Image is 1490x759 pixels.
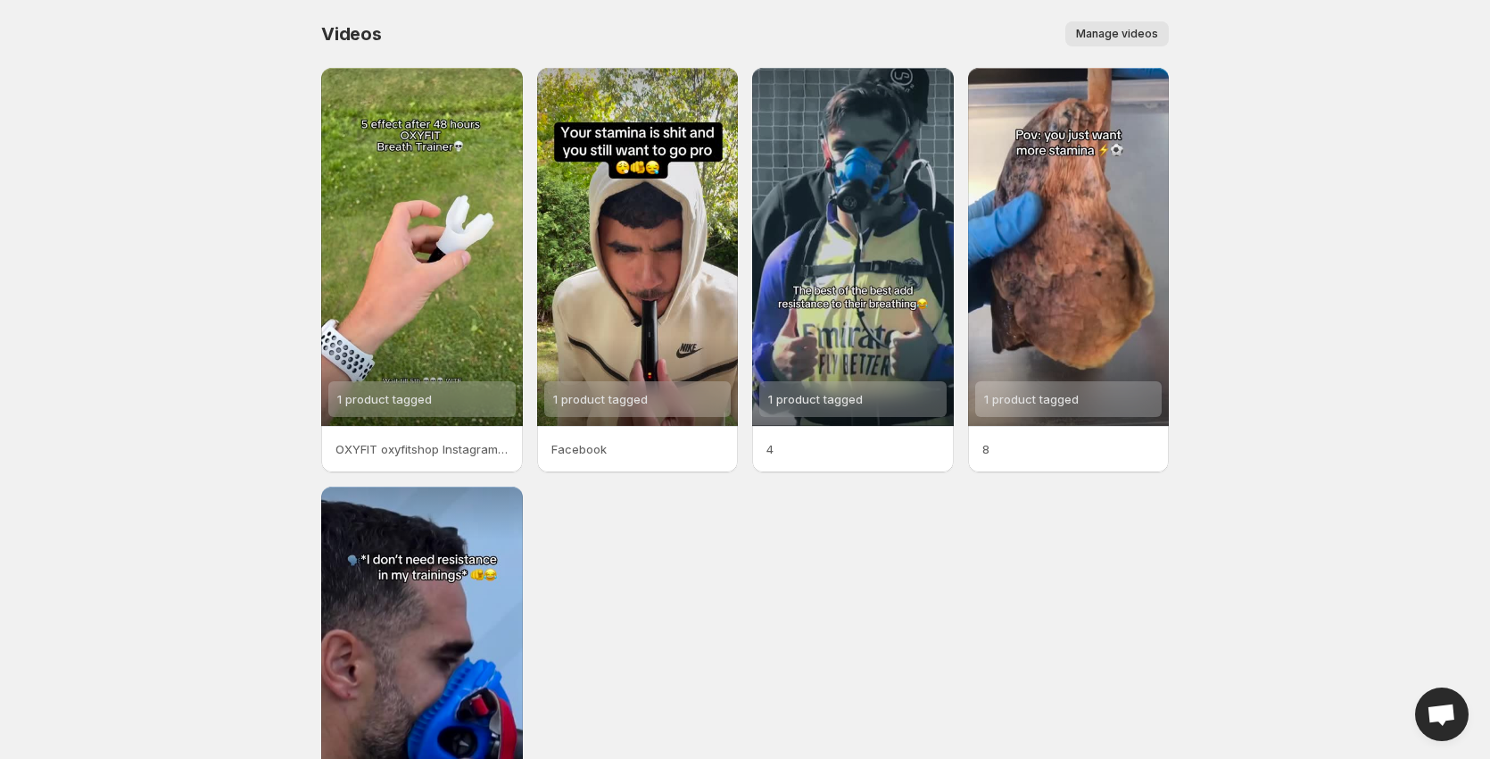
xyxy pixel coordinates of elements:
p: 4 [766,440,940,458]
span: Manage videos [1076,27,1158,41]
p: 8 [982,440,1155,458]
span: 1 product tagged [553,392,648,406]
span: Videos [321,23,382,45]
span: 1 product tagged [984,392,1079,406]
span: 1 product tagged [337,392,432,406]
p: OXYFIT oxyfitshop Instagram photos and videos [335,440,509,458]
a: Open chat [1415,688,1469,741]
p: Facebook [551,440,724,458]
span: 1 product tagged [768,392,863,406]
button: Manage videos [1065,21,1169,46]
